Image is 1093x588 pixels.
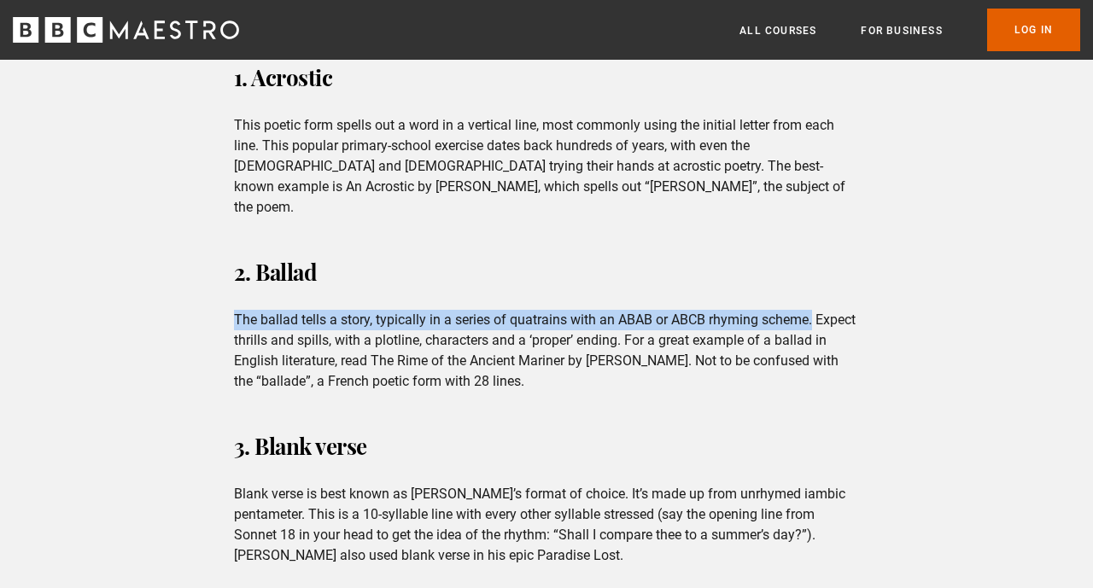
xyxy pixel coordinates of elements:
[739,9,1080,51] nav: Primary
[234,115,860,218] p: This poetic form spells out a word in a vertical line, most commonly using the initial letter fro...
[234,310,860,392] p: The ballad tells a story, typically in a series of quatrains with an ABAB or ABCB rhyming scheme....
[861,22,942,39] a: For business
[739,22,816,39] a: All Courses
[13,17,239,43] svg: BBC Maestro
[987,9,1080,51] a: Log In
[234,426,860,467] h3: 3. Blank verse
[234,252,860,293] h3: 2. Ballad
[234,57,860,98] h3: 1. Acrostic
[234,484,860,566] p: Blank verse is best known as [PERSON_NAME]’s format of choice. It’s made up from unrhymed iambic ...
